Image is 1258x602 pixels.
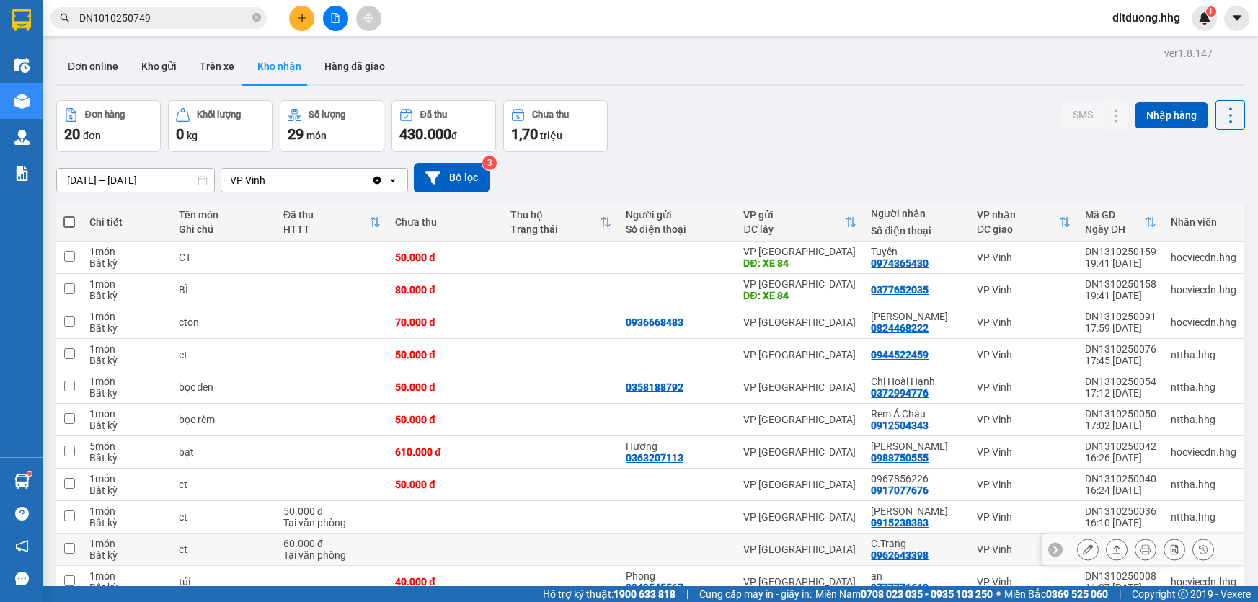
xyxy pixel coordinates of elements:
div: 0988750555 [871,452,929,464]
div: 70.000 đ [395,317,496,328]
div: hocviecdn.hhg [1171,284,1236,296]
div: bọc rèm [179,414,269,425]
img: solution-icon [14,166,30,181]
div: 16:26 [DATE] [1085,452,1156,464]
div: 50.000 đ [395,381,496,393]
div: VP [GEOGRAPHIC_DATA] [743,349,856,360]
div: DN1310250158 [1085,278,1156,290]
span: search [60,13,70,23]
div: VP [GEOGRAPHIC_DATA] [743,317,856,328]
div: Bất kỳ [89,452,164,464]
svg: Clear value [371,174,383,186]
div: 19:41 [DATE] [1085,257,1156,269]
button: Hàng đã giao [313,49,397,84]
div: Ngày ĐH [1085,223,1145,235]
div: Bất kỳ [89,355,164,366]
div: Rèm Á Châu [871,408,962,420]
button: file-add [323,6,348,31]
div: 1 món [89,570,164,582]
div: VP [GEOGRAPHIC_DATA] [743,278,856,290]
div: Bất kỳ [89,549,164,561]
div: bạt [179,446,269,458]
div: VP Vinh [977,284,1071,296]
input: Tìm tên, số ĐT hoặc mã đơn [79,10,249,26]
span: đ [451,130,457,141]
span: món [306,130,327,141]
div: 1 món [89,278,164,290]
div: Bất kỳ [89,322,164,334]
div: 17:45 [DATE] [1085,355,1156,366]
div: 1 món [89,505,164,517]
div: BÌ [179,284,269,296]
div: Chi tiết [89,216,164,228]
div: 11:07 [DATE] [1085,582,1156,593]
div: 0843545567 [626,582,683,593]
div: DN1310250040 [1085,473,1156,484]
span: Miền Nam [815,586,993,602]
sup: 3 [482,156,497,170]
div: Số lượng [309,110,345,120]
div: 60.000 đ [283,538,381,549]
div: 0917077676 [871,484,929,496]
div: VP Vinh [977,576,1071,588]
div: 1 món [89,311,164,322]
span: close-circle [252,12,261,25]
button: Nhập hàng [1135,102,1208,128]
div: hocviecdn.hhg [1171,446,1236,458]
div: VP Vinh [977,544,1071,555]
div: Số điện thoại [871,225,962,236]
div: CT [179,252,269,263]
div: Người gửi [626,209,729,221]
div: ver 1.8.147 [1164,45,1213,61]
button: Chưa thu1,70 triệu [503,100,608,152]
div: DN1310250076 [1085,343,1156,355]
span: close-circle [252,13,261,22]
span: 430.000 [399,125,451,143]
div: Mã GD [1085,209,1145,221]
div: túi [179,576,269,588]
div: 16:10 [DATE] [1085,517,1156,528]
div: 50.000 đ [395,479,496,490]
div: 50.000 đ [395,414,496,425]
img: warehouse-icon [14,58,30,73]
div: Đã thu [283,209,369,221]
div: Giao hàng [1106,539,1128,560]
span: đơn [83,130,101,141]
span: 20 [64,125,80,143]
div: 50.000 đ [395,252,496,263]
div: 1 món [89,538,164,549]
img: logo-vxr [12,9,31,31]
button: Đơn online [56,49,130,84]
div: 50.000 đ [395,349,496,360]
button: Khối lượng0kg [168,100,273,152]
div: Người nhận [871,208,962,219]
div: an [871,570,962,582]
div: 0363207113 [626,452,683,464]
div: nttha.hhg [1171,414,1236,425]
div: Bất kỳ [89,484,164,496]
div: VP [GEOGRAPHIC_DATA] [743,544,856,555]
div: Phong [626,570,729,582]
img: icon-new-feature [1198,12,1211,25]
div: ĐC giao [977,223,1059,235]
th: Toggle SortBy [970,203,1078,242]
div: Tại văn phòng [283,549,381,561]
span: 0 [176,125,184,143]
div: Bất kỳ [89,582,164,593]
div: 1 món [89,408,164,420]
span: question-circle [15,507,29,521]
div: Hương [626,441,729,452]
div: 1 món [89,473,164,484]
div: DN1310250054 [1085,376,1156,387]
span: kg [187,130,198,141]
button: Đã thu430.000đ [391,100,496,152]
div: 0974365430 [871,257,929,269]
div: Đơn hàng [85,110,125,120]
div: Bất kỳ [89,420,164,431]
div: Tại văn phòng [283,517,381,528]
div: DN1310250159 [1085,246,1156,257]
div: VP Vinh [977,349,1071,360]
button: caret-down [1224,6,1249,31]
div: 19:41 [DATE] [1085,290,1156,301]
div: DN1310250008 [1085,570,1156,582]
